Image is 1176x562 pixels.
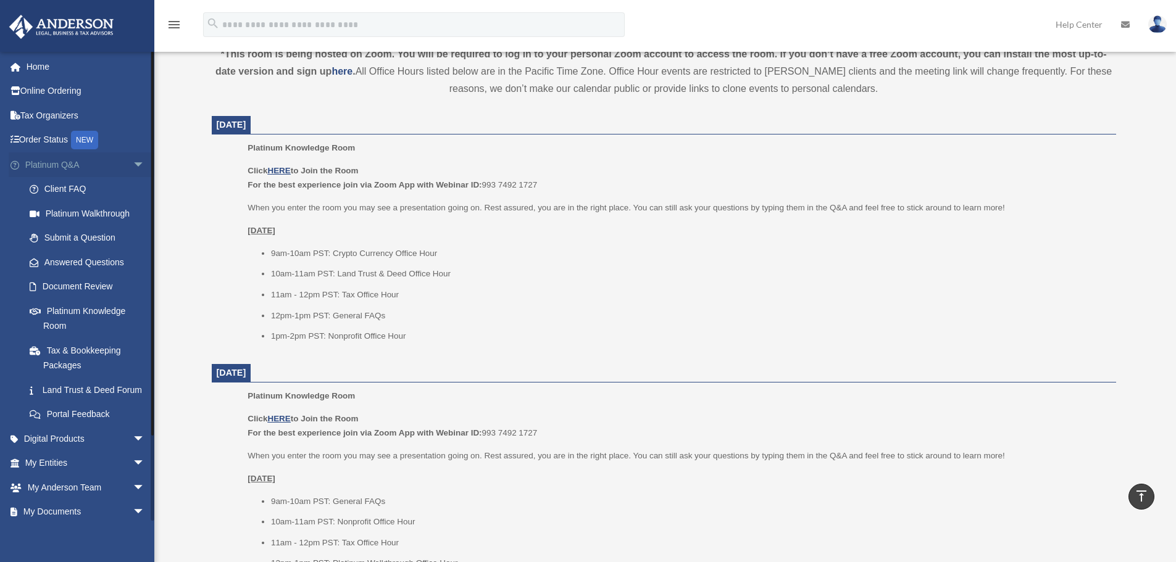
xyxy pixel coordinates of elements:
[17,402,164,427] a: Portal Feedback
[271,308,1107,323] li: 12pm-1pm PST: General FAQs
[17,338,164,378] a: Tax & Bookkeeping Packages
[248,448,1107,463] p: When you enter the room you may see a presentation going on. Rest assured, you are in the right p...
[133,451,157,476] span: arrow_drop_down
[1128,484,1154,510] a: vertical_align_top
[71,131,98,149] div: NEW
[9,79,164,104] a: Online Ordering
[271,287,1107,302] li: 11am - 12pm PST: Tax Office Hour
[17,275,164,299] a: Document Review
[167,22,181,32] a: menu
[248,391,355,400] span: Platinum Knowledge Room
[248,200,1107,215] p: When you enter the room you may see a presentation going on. Rest assured, you are in the right p...
[248,414,358,423] b: Click to Join the Room
[212,46,1116,97] div: All Office Hours listed below are in the Pacific Time Zone. Office Hour events are restricted to ...
[271,329,1107,344] li: 1pm-2pm PST: Nonprofit Office Hour
[217,120,246,130] span: [DATE]
[9,54,164,79] a: Home
[248,411,1107,440] p: 993 7492 1727
[248,428,482,437] b: For the best experience join via Zoom App with Webinar ID:
[271,494,1107,509] li: 9am-10am PST: General FAQs
[17,226,164,250] a: Submit a Question
[9,128,164,153] a: Order StatusNEW
[206,17,220,30] i: search
[9,152,164,177] a: Platinum Q&Aarrow_drop_down
[248,226,275,235] u: [DATE]
[217,368,246,378] span: [DATE]
[1134,489,1149,503] i: vertical_align_top
[271,535,1107,550] li: 11am - 12pm PST: Tax Office Hour
[248,180,482,189] b: For the best experience join via Zoom App with Webinar ID:
[271,246,1107,261] li: 9am-10am PST: Crypto Currency Office Hour
[267,166,290,175] a: HERE
[248,166,358,175] b: Click to Join the Room
[133,500,157,525] span: arrow_drop_down
[6,15,117,39] img: Anderson Advisors Platinum Portal
[267,414,290,423] a: HERE
[17,201,164,226] a: Platinum Walkthrough
[271,267,1107,281] li: 10am-11am PST: Land Trust & Deed Office Hour
[133,475,157,500] span: arrow_drop_down
[248,163,1107,192] p: 993 7492 1727
[167,17,181,32] i: menu
[9,500,164,524] a: My Documentsarrow_drop_down
[9,475,164,500] a: My Anderson Teamarrow_drop_down
[17,250,164,275] a: Answered Questions
[9,103,164,128] a: Tax Organizers
[271,514,1107,529] li: 10am-11am PST: Nonprofit Office Hour
[17,378,164,402] a: Land Trust & Deed Forum
[133,152,157,178] span: arrow_drop_down
[17,177,164,202] a: Client FAQ
[248,143,355,152] span: Platinum Knowledge Room
[352,66,355,76] strong: .
[9,451,164,476] a: My Entitiesarrow_drop_down
[1148,15,1167,33] img: User Pic
[332,66,352,76] a: here
[17,299,157,338] a: Platinum Knowledge Room
[133,426,157,452] span: arrow_drop_down
[248,474,275,483] u: [DATE]
[9,426,164,451] a: Digital Productsarrow_drop_down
